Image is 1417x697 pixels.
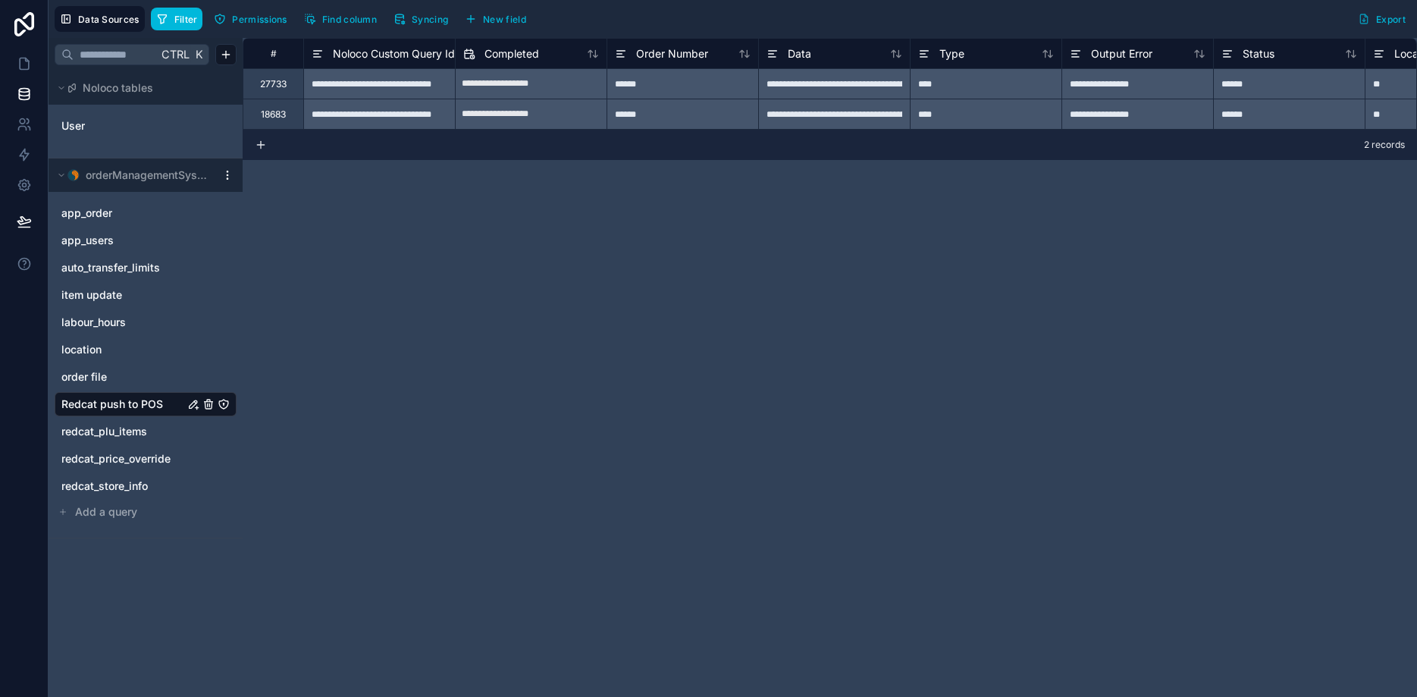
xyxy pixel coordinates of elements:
[61,369,107,385] span: order file
[1243,46,1274,61] span: Status
[55,474,237,498] div: redcat_store_info
[61,424,147,439] span: redcat_plu_items
[61,369,184,385] a: order file
[61,118,85,133] span: User
[61,287,122,303] span: item update
[1091,46,1152,61] span: Output Error
[61,233,199,248] a: app_users
[1353,6,1411,32] button: Export
[55,365,237,389] div: order file
[1364,139,1405,151] span: 2 records
[483,14,526,25] span: New field
[55,228,237,253] div: app_users
[174,14,198,25] span: Filter
[299,8,382,30] button: Find column
[61,342,199,357] a: location
[55,447,237,471] div: redcat_price_override
[55,114,237,138] div: User
[208,8,298,30] a: Permissions
[232,14,287,25] span: Permissions
[61,424,199,439] a: redcat_plu_items
[75,504,137,520] span: Add a query
[255,48,292,59] div: #
[459,8,531,30] button: New field
[484,46,539,61] span: Completed
[61,287,184,303] a: item update
[61,233,114,248] span: app_users
[939,46,964,61] span: Type
[333,46,455,61] span: Noloco Custom Query Id
[208,8,292,30] button: Permissions
[636,46,708,61] span: Order Number
[388,8,459,30] a: Syncing
[61,315,126,330] span: labour_hours
[788,46,811,61] span: Data
[61,206,112,221] span: app_order
[55,419,237,444] div: redcat_plu_items
[61,451,171,466] span: redcat_price_override
[160,45,191,64] span: Ctrl
[388,8,453,30] button: Syncing
[55,310,237,334] div: labour_hours
[61,260,199,275] a: auto_transfer_limits
[55,256,237,280] div: auto_transfer_limits
[55,165,215,186] button: MySQL logoorderManagementSystem
[67,169,80,181] img: MySQL logo
[61,451,199,466] a: redcat_price_override
[61,315,199,330] a: labour_hours
[61,206,199,221] a: app_order
[151,8,203,30] button: Filter
[55,77,227,99] button: Noloco tables
[55,201,237,225] div: app_order
[55,501,237,523] button: Add a query
[78,14,140,25] span: Data Sources
[61,479,199,494] a: redcat_store_info
[322,14,377,25] span: Find column
[193,49,204,60] span: K
[86,168,208,183] span: orderManagementSystem
[55,392,237,416] div: Redcat push to POS
[55,6,145,32] button: Data Sources
[260,78,287,90] div: 27733
[412,14,448,25] span: Syncing
[61,260,160,275] span: auto_transfer_limits
[61,397,163,412] span: Redcat push to POS
[61,397,184,412] a: Redcat push to POS
[261,108,286,121] div: 18683
[83,80,153,96] span: Noloco tables
[61,118,184,133] a: User
[55,283,237,307] div: item update
[61,342,102,357] span: location
[1376,14,1406,25] span: Export
[61,479,148,494] span: redcat_store_info
[55,338,237,362] div: location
